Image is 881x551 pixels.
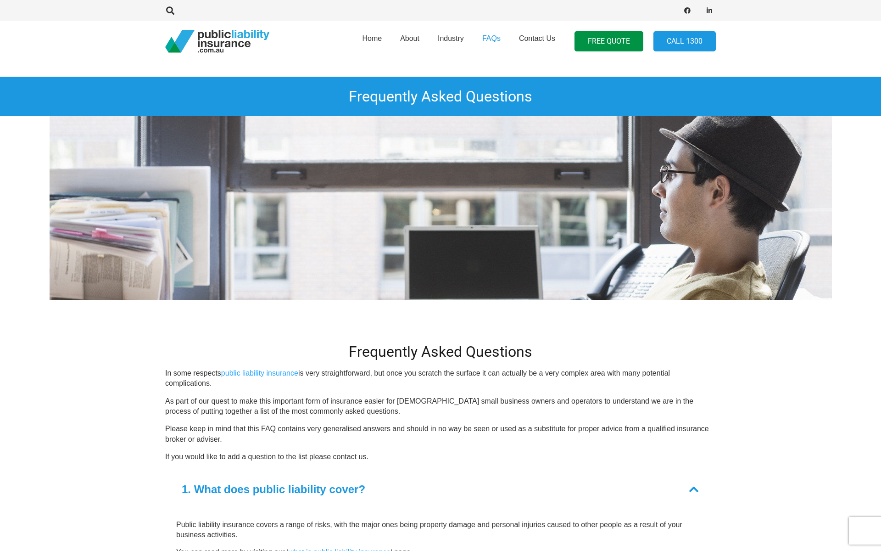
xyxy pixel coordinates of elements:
[161,6,179,15] a: Search
[165,368,716,389] p: In some respects is very straightforward, but once you scratch the surface it can actually be a v...
[165,30,269,53] a: pli_logotransparent
[353,18,391,65] a: Home
[362,34,382,42] span: Home
[574,31,643,52] a: FREE QUOTE
[510,18,564,65] a: Contact Us
[653,31,716,52] a: Call 1300
[165,343,716,360] h2: Frequently Asked Questions
[165,396,716,417] p: As part of our quest to make this important form of insurance easier for [DEMOGRAPHIC_DATA] small...
[221,369,298,377] a: public liability insurance
[473,18,510,65] a: FAQs
[703,4,716,17] a: LinkedIn
[182,481,365,498] div: 1. What does public liability cover?
[400,34,419,42] span: About
[165,424,716,444] p: Please keep in mind that this FAQ contains very generalised answers and should in no way be seen ...
[165,470,716,509] button: 1. What does public liability cover?
[429,18,473,65] a: Industry
[391,18,429,65] a: About
[438,34,464,42] span: Industry
[519,34,555,42] span: Contact Us
[50,116,832,300] img: Small Business Public Liability Insurance
[165,452,716,462] p: If you would like to add a question to the list please contact us.
[176,520,705,540] p: Public liability insurance covers a range of risks, with the major ones being property damage and...
[681,4,694,17] a: Facebook
[482,34,501,42] span: FAQs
